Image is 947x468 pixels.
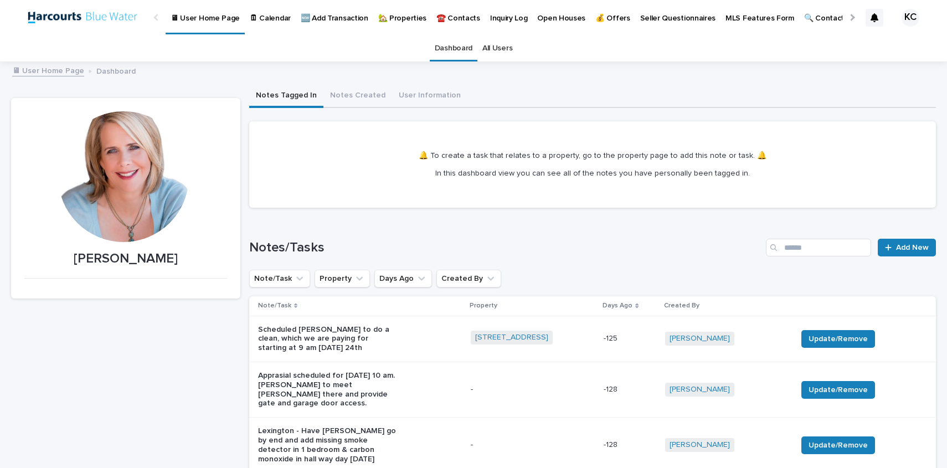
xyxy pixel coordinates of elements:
tr: Scheduled [PERSON_NAME] to do a clean, which we are paying for starting at 9 am [DATE] 24th[STREE... [249,316,936,362]
p: Scheduled [PERSON_NAME] to do a clean, which we are paying for starting at 9 am [DATE] 24th [258,325,397,353]
p: 🔔 To create a task that relates to a property, go to the property page to add this note or task. 🔔 [419,151,766,161]
span: Update/Remove [809,380,868,399]
p: Note/Task [258,300,291,312]
a: [PERSON_NAME] [670,334,730,343]
p: In this dashboard view you can see all of the notes you have personally been tagged in. [419,168,766,178]
a: [PERSON_NAME] [670,385,730,394]
button: User Information [392,85,467,108]
button: Property [315,270,370,287]
button: Update/Remove [801,330,875,348]
p: Lexington - Have [PERSON_NAME] go by end and add missing smoke detector in 1 bedroom & carbon mon... [258,426,397,464]
a: [PERSON_NAME] [670,440,730,450]
a: All Users [482,35,512,61]
span: Add New [896,240,929,255]
a: Add New [878,239,936,256]
h1: Notes/Tasks [249,240,761,256]
p: Days Ago [603,300,632,312]
p: -128 [604,438,620,450]
div: KC [902,9,919,27]
a: 🖥 User Home Page [12,64,84,76]
button: Notes Tagged In [249,85,323,108]
a: [STREET_ADDRESS] [475,333,548,342]
p: - [471,385,595,394]
button: Note/Task [249,270,310,287]
span: Update/Remove [809,436,868,455]
button: Update/Remove [801,436,875,454]
tr: Apprasial scheduled for [DATE] 10 am. [PERSON_NAME] to meet [PERSON_NAME] there and provide gate ... [249,362,936,417]
a: Dashboard [435,35,472,61]
p: - [471,440,595,450]
button: Notes Created [323,85,392,108]
button: Days Ago [374,270,432,287]
p: Created By [664,300,699,312]
img: tNrfT9AQRbuT9UvJ4teX [22,7,142,29]
p: Apprasial scheduled for [DATE] 10 am. [PERSON_NAME] to meet [PERSON_NAME] there and provide gate ... [258,371,397,408]
p: Dashboard [96,64,136,76]
p: [PERSON_NAME] [24,251,227,267]
button: Created By [436,270,501,287]
span: Update/Remove [809,330,868,348]
p: -125 [604,332,620,343]
input: Search [766,239,871,256]
p: Property [470,300,497,312]
button: Update/Remove [801,381,875,399]
p: -128 [604,383,620,394]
